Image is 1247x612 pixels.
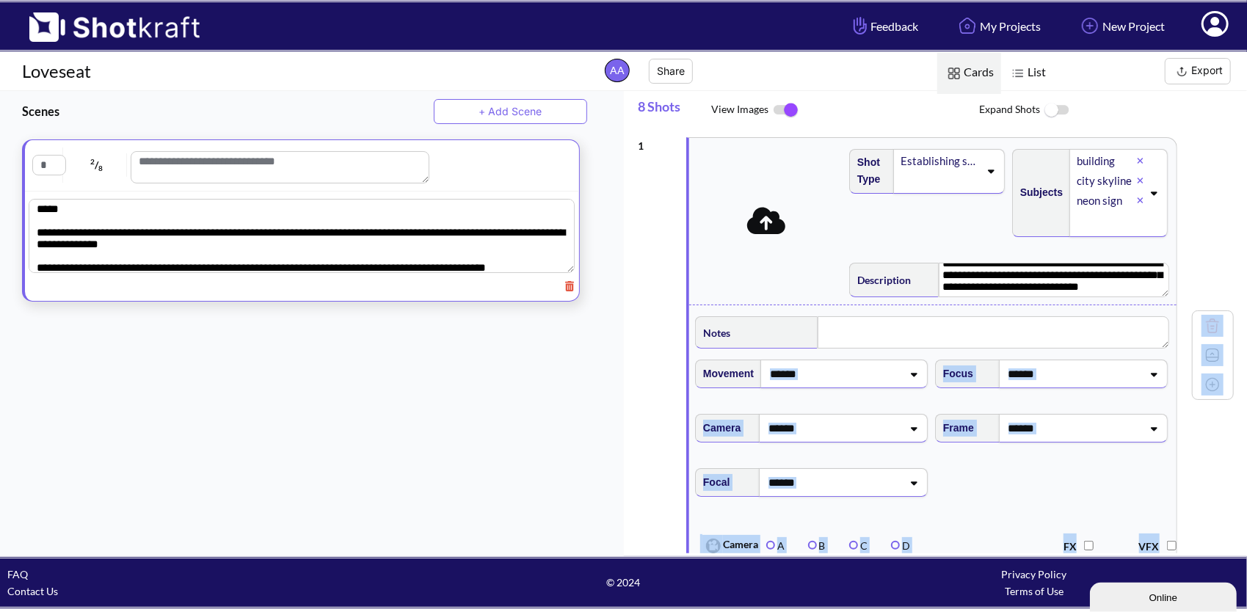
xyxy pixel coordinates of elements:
span: Notes [696,321,730,345]
img: Trash Icon [1201,315,1224,337]
label: C [849,539,868,552]
span: 2 [90,157,95,166]
a: FAQ [7,568,28,580]
button: Share [649,59,693,84]
span: FX [1064,540,1084,553]
span: Shot Type [850,150,887,192]
span: Subjects [1013,181,1063,205]
img: Contract Icon [1201,344,1224,366]
span: / [67,153,127,177]
a: Contact Us [7,585,58,597]
button: + Add Scene [434,99,587,124]
img: List Icon [1008,64,1028,83]
img: Hand Icon [850,13,870,38]
label: D [891,539,910,552]
span: Movement [696,362,754,386]
img: ToggleOff Icon [1040,95,1073,126]
h3: Scenes [22,103,434,120]
img: Home Icon [955,13,980,38]
img: ToggleOn Icon [769,95,802,125]
span: Feedback [850,18,918,34]
div: Establishing shot [899,151,979,171]
span: Cards [937,52,1001,94]
button: Export [1165,58,1231,84]
img: Camera Icon [702,535,723,557]
span: Focal [696,470,730,495]
span: Frame [936,416,974,440]
img: Card Icon [945,64,964,83]
a: New Project [1066,7,1176,45]
span: Camera [696,416,741,440]
span: Expand Shots [979,95,1247,126]
span: Camera [700,535,759,557]
a: My Projects [944,7,1052,45]
div: Privacy Policy [829,566,1240,583]
img: Add Icon [1077,13,1102,38]
span: AA [605,59,630,82]
iframe: chat widget [1090,580,1240,612]
div: 1 [639,130,679,154]
span: VFX [1139,540,1167,553]
div: 1Shot TypeEstablishing shotSubjectsbuildingcity skylineneon signDescription**** **** **** **** **... [639,130,1235,580]
div: building [1075,151,1137,171]
label: B [808,539,826,552]
label: A [766,539,785,552]
span: Focus [936,362,973,386]
div: neon sign [1075,191,1137,211]
span: List [1001,52,1053,94]
span: View Images [712,95,980,125]
div: city skyline [1075,171,1137,191]
span: Description [850,268,911,292]
span: 8 Shots [639,91,712,130]
div: Terms of Use [829,583,1240,600]
span: © 2024 [418,574,829,591]
span: 8 [98,164,103,172]
img: Add Icon [1201,374,1224,396]
img: Export Icon [1173,62,1191,81]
